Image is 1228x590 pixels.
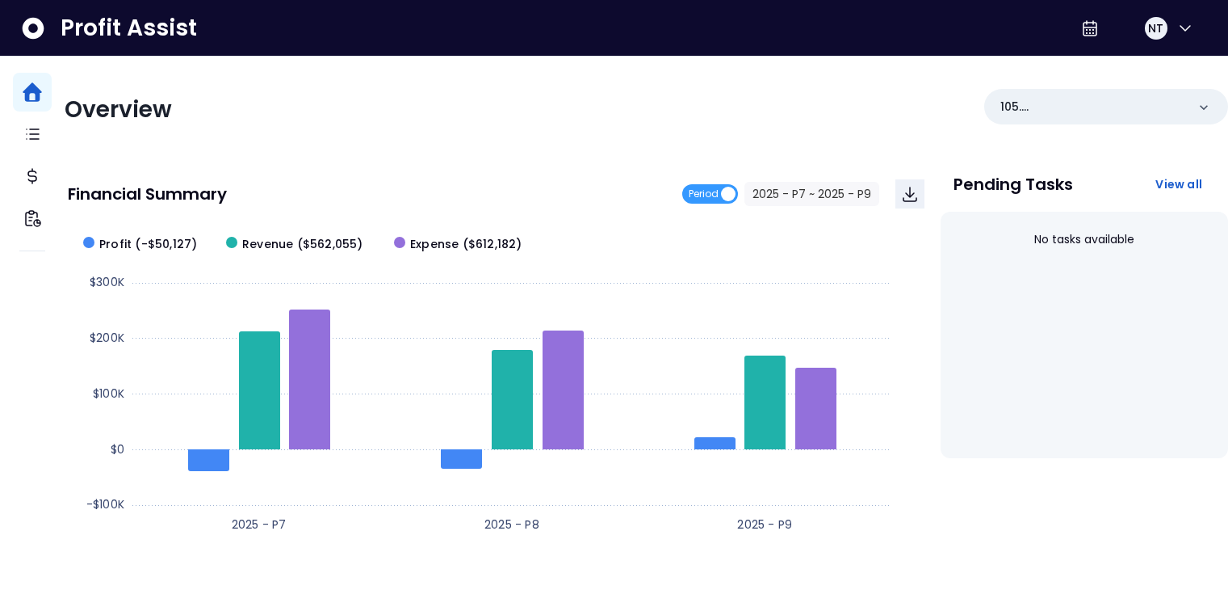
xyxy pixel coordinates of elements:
text: $100K [93,386,124,402]
text: $200K [90,330,124,346]
div: No tasks available [953,218,1215,261]
span: View all [1155,176,1202,192]
span: Profit Assist [61,14,197,43]
button: View all [1142,170,1215,199]
button: 2025 - P7 ~ 2025 - P9 [744,182,879,206]
span: Profit (-$50,127) [99,236,197,253]
p: Pending Tasks [953,176,1073,192]
span: Overview [65,94,172,125]
text: -$100K [86,496,124,512]
span: Period [689,184,719,204]
button: Download [895,179,924,209]
text: 2025 - P9 [737,516,792,533]
span: NT [1148,20,1163,36]
text: $300K [90,274,124,290]
p: Financial Summary [68,186,227,202]
p: 105. UTC([GEOGRAPHIC_DATA]) [1000,99,1186,116]
span: Expense ($612,182) [410,236,522,253]
text: 2025 - P7 [232,516,287,533]
text: $0 [111,441,124,457]
text: 2025 - P8 [484,516,539,533]
span: Revenue ($562,055) [242,236,363,253]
